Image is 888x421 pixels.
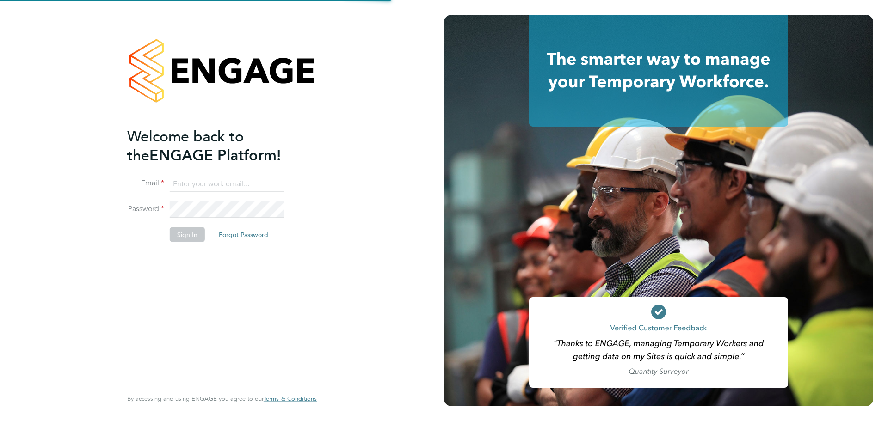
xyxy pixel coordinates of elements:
label: Email [127,178,164,188]
input: Enter your work email... [170,176,284,192]
button: Forgot Password [211,227,276,242]
span: By accessing and using ENGAGE you agree to our [127,395,317,403]
button: Sign In [170,227,205,242]
span: Welcome back to the [127,127,244,164]
h2: ENGAGE Platform! [127,127,308,165]
label: Password [127,204,164,214]
a: Terms & Conditions [264,395,317,403]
